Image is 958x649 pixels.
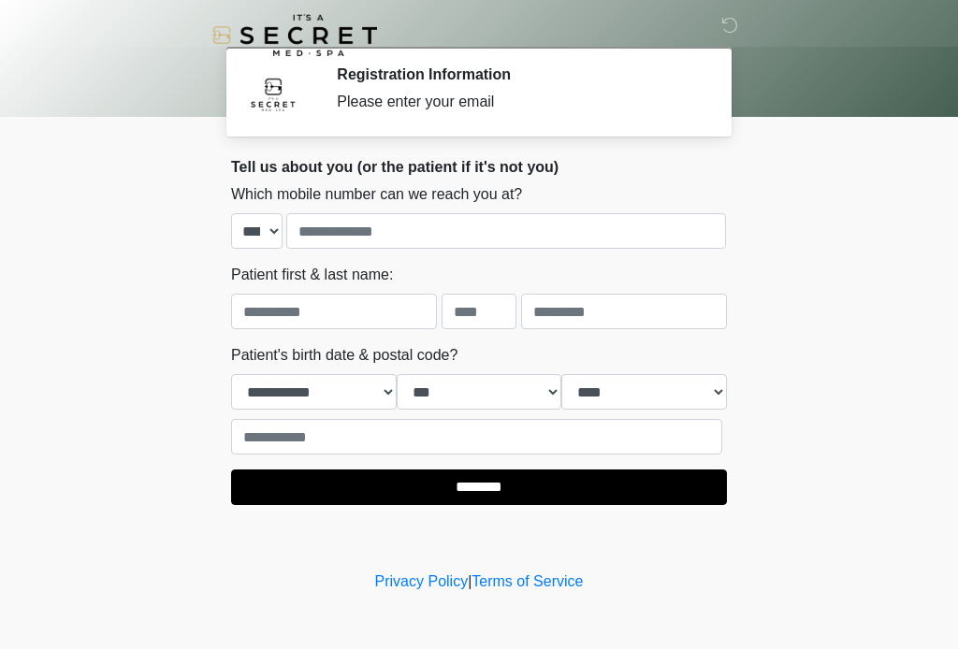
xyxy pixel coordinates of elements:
[472,573,583,589] a: Terms of Service
[231,183,522,206] label: Which mobile number can we reach you at?
[231,158,727,176] h2: Tell us about you (or the patient if it's not you)
[337,91,699,113] div: Please enter your email
[245,65,301,122] img: Agent Avatar
[375,573,469,589] a: Privacy Policy
[212,14,377,56] img: It's A Secret Med Spa Logo
[337,65,699,83] h2: Registration Information
[231,264,393,286] label: Patient first & last name:
[231,344,457,367] label: Patient's birth date & postal code?
[468,573,472,589] a: |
